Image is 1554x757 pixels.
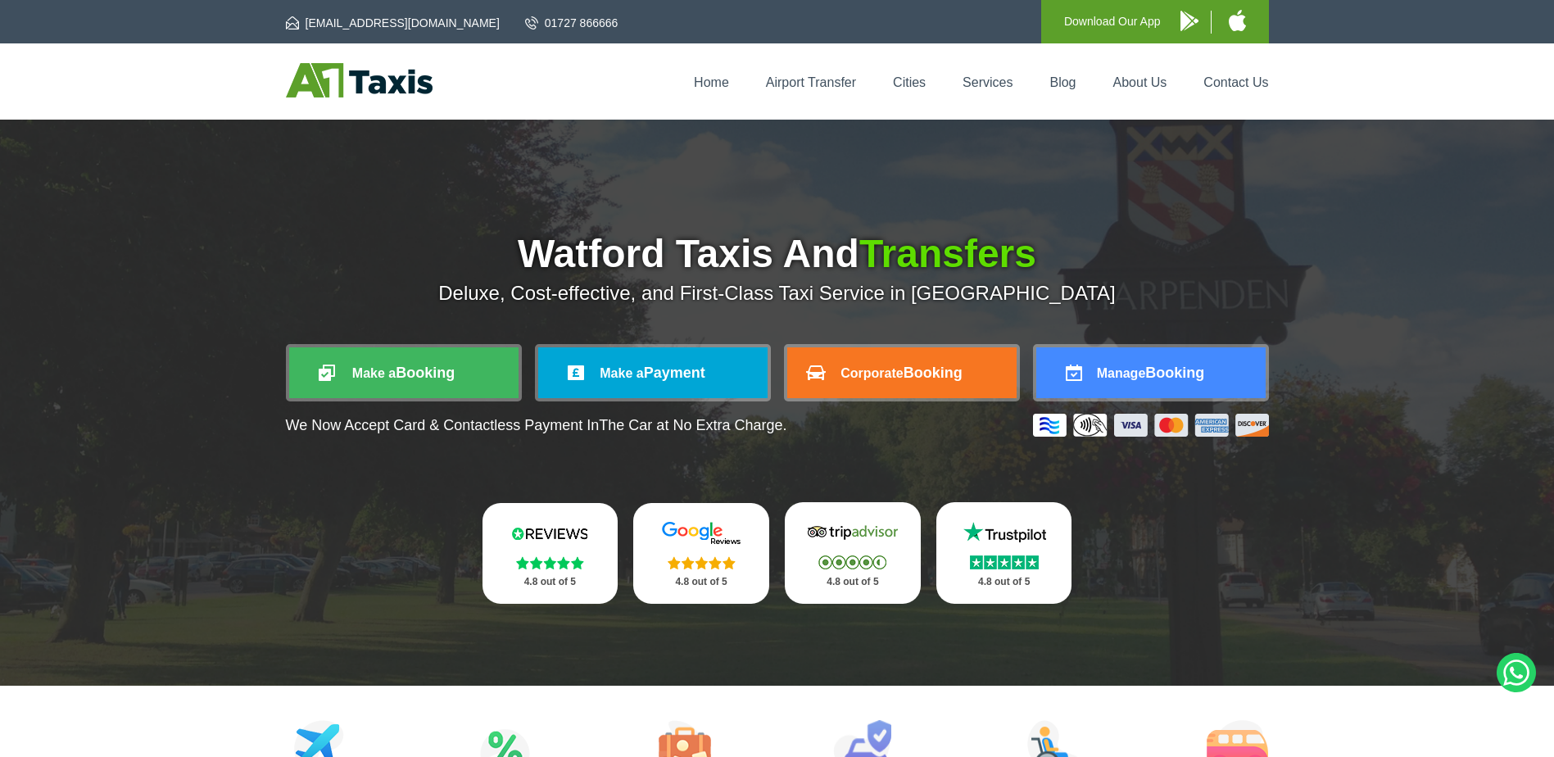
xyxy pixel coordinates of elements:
[538,347,768,398] a: Make aPayment
[516,556,584,569] img: Stars
[1113,75,1167,89] a: About Us
[525,15,618,31] a: 01727 866666
[599,417,786,433] span: The Car at No Extra Charge.
[286,15,500,31] a: [EMAIL_ADDRESS][DOMAIN_NAME]
[1064,11,1161,32] p: Download Our App
[840,366,903,380] span: Corporate
[954,572,1054,592] p: 4.8 out of 5
[787,347,1017,398] a: CorporateBooking
[352,366,396,380] span: Make a
[289,347,519,398] a: Make aBooking
[651,572,751,592] p: 4.8 out of 5
[1097,366,1146,380] span: Manage
[483,503,618,604] a: Reviews.io Stars 4.8 out of 5
[286,234,1269,274] h1: Watford Taxis And
[859,232,1036,275] span: Transfers
[501,521,599,546] img: Reviews.io
[766,75,856,89] a: Airport Transfer
[633,503,769,604] a: Google Stars 4.8 out of 5
[286,417,787,434] p: We Now Accept Card & Contactless Payment In
[1203,75,1268,89] a: Contact Us
[970,555,1039,569] img: Stars
[936,502,1072,604] a: Trustpilot Stars 4.8 out of 5
[501,572,600,592] p: 4.8 out of 5
[1036,347,1266,398] a: ManageBooking
[1180,11,1198,31] img: A1 Taxis Android App
[804,520,902,545] img: Tripadvisor
[600,366,643,380] span: Make a
[963,75,1013,89] a: Services
[1033,414,1269,437] img: Credit And Debit Cards
[893,75,926,89] a: Cities
[1229,10,1246,31] img: A1 Taxis iPhone App
[1049,75,1076,89] a: Blog
[785,502,921,604] a: Tripadvisor Stars 4.8 out of 5
[694,75,729,89] a: Home
[818,555,886,569] img: Stars
[803,572,903,592] p: 4.8 out of 5
[955,520,1053,545] img: Trustpilot
[652,521,750,546] img: Google
[668,556,736,569] img: Stars
[286,282,1269,305] p: Deluxe, Cost-effective, and First-Class Taxi Service in [GEOGRAPHIC_DATA]
[286,63,433,97] img: A1 Taxis St Albans LTD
